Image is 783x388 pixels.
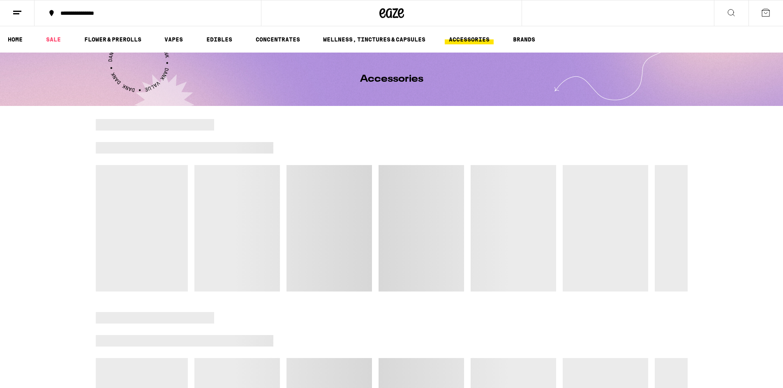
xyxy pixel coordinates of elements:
[319,34,430,44] a: WELLNESS, TINCTURES & CAPSULES
[360,74,423,84] h1: Accessories
[80,34,146,44] a: FLOWER & PREROLLS
[509,34,539,44] a: BRANDS
[445,34,494,44] a: ACCESSORIES
[42,34,65,44] a: SALE
[202,34,236,44] a: EDIBLES
[252,34,304,44] a: CONCENTRATES
[160,34,187,44] a: VAPES
[4,34,27,44] a: HOME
